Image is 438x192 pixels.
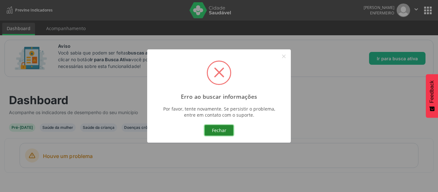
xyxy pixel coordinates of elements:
[278,51,289,62] button: Close this dialog
[160,106,278,118] div: Por favor, tente novamente. Se persistir o problema, entre em contato com o suporte.
[426,74,438,118] button: Feedback - Mostrar pesquisa
[429,80,435,103] span: Feedback
[205,125,233,136] button: Fechar
[181,93,257,100] h2: Erro ao buscar informações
